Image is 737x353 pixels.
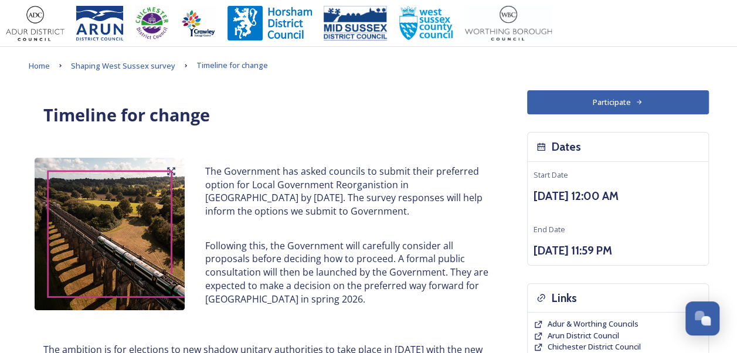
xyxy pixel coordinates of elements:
span: Home [29,60,50,71]
img: Crawley%20BC%20logo.jpg [181,6,216,41]
a: Shaping West Sussex survey [71,59,175,73]
span: Shaping West Sussex survey [71,60,175,71]
button: Participate [527,90,709,114]
a: Home [29,59,50,73]
img: Adur%20logo%20%281%29.jpeg [6,6,64,41]
img: Horsham%20DC%20Logo.jpg [227,6,312,41]
a: Chichester District Council [548,341,641,352]
h3: [DATE] 12:00 AM [534,188,702,205]
span: End Date [534,224,565,235]
img: CDC%20Logo%20-%20you%20may%20have%20a%20better%20version.jpg [135,6,169,41]
img: WSCCPos-Spot-25mm.jpg [399,6,454,41]
img: 150ppimsdc%20logo%20blue.png [324,6,387,41]
span: Timeline for change [196,60,268,70]
h3: [DATE] 11:59 PM [534,242,702,259]
strong: Timeline for change [43,103,210,126]
img: Arun%20District%20Council%20logo%20blue%20CMYK.jpg [76,6,123,41]
p: Following this, the Government will carefully consider all proposals before deciding how to proce... [205,239,488,306]
button: Open Chat [685,301,719,335]
span: Arun District Council [548,330,619,341]
h3: Dates [552,138,581,155]
a: Arun District Council [548,330,619,341]
img: Worthing_Adur%20%281%29.jpg [465,6,552,41]
p: The Government has asked councils to submit their preferred option for Local Government Reorganis... [205,165,488,218]
span: Start Date [534,169,568,180]
a: Adur & Worthing Councils [548,318,638,330]
h3: Links [552,290,577,307]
